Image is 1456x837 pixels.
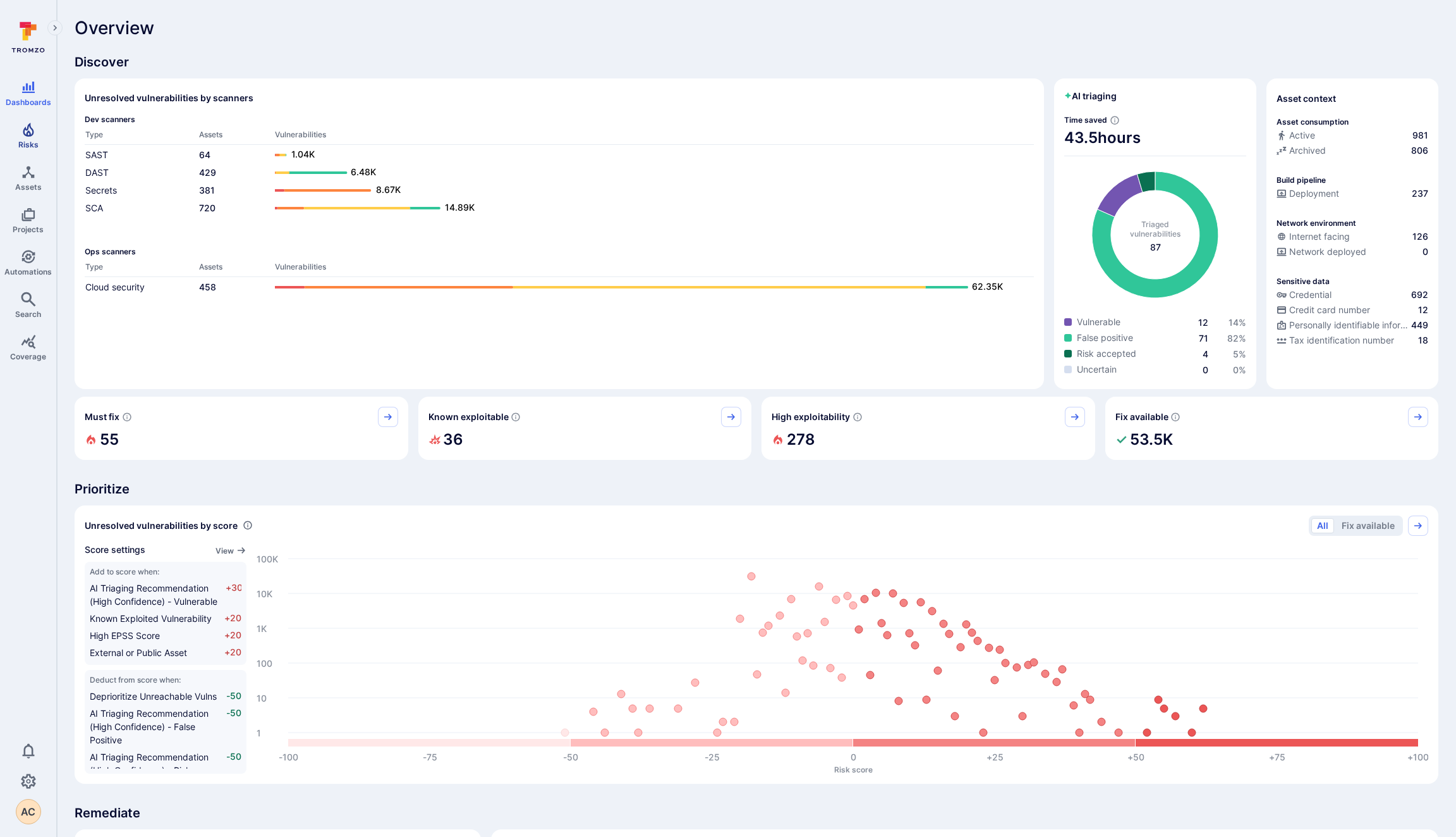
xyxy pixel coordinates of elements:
[1289,319,1409,332] span: Personally identifiable information (PII)
[90,583,217,607] span: AI Triaging Recommendation (High Confidence) - Vulnerable
[1077,332,1133,344] span: False positive
[199,149,210,160] a: 64
[1289,187,1339,200] span: Deployment
[1077,347,1136,360] span: Risk accepted
[1277,334,1394,347] div: Tax identification number
[1277,288,1428,301] a: Credential692
[1277,187,1428,202] div: Configured deployment pipeline
[15,309,41,319] span: Search
[1227,333,1246,344] span: 82 %
[85,202,103,213] a: SCA
[75,804,1438,822] span: Remediate
[1407,752,1429,762] text: +100
[1277,92,1336,105] span: Asset context
[1277,334,1428,347] a: Tax identification number18
[275,165,1021,180] a: 6.48K
[428,411,509,423] span: Known exploitable
[851,752,856,762] text: 0
[198,261,274,277] th: Assets
[1199,333,1208,344] a: 71
[1170,412,1180,422] svg: Vulnerabilities with fix available
[1277,288,1332,301] div: Credential
[85,282,145,292] a: Cloud security
[224,646,241,659] span: +20
[90,691,217,702] span: Deprioritize Unreachable Vulns
[257,727,261,738] text: 1
[351,166,376,177] text: 6.48K
[1277,319,1409,332] div: Personally identifiable information (PII)
[13,225,44,234] span: Projects
[1277,129,1315,142] div: Active
[1289,304,1370,316] span: Credit card number
[75,397,408,460] div: Must fix
[198,129,274,145] th: Assets
[291,149,315,159] text: 1.04K
[1203,349,1208,359] a: 4
[1277,319,1428,334] div: Evidence indicative of processing personally identifiable information
[15,182,42,192] span: Assets
[1203,364,1208,375] a: 0
[90,752,209,789] span: AI Triaging Recommendation (High Confidence) - Risk Accepted
[1277,129,1428,144] div: Commits seen in the last 180 days
[787,427,815,452] h2: 278
[199,202,215,213] a: 720
[199,167,216,178] a: 429
[1411,144,1428,157] span: 806
[852,412,863,422] svg: EPSS score ≥ 0.7
[1130,427,1173,452] h2: 53.5K
[85,185,117,195] a: Secrets
[1064,115,1107,125] span: Time saved
[834,764,873,774] text: Risk score
[1277,129,1428,142] a: Active981
[1277,245,1366,258] div: Network deployed
[1277,144,1428,159] div: Code repository is archived
[1064,90,1117,102] h2: AI triaging
[1289,334,1394,347] span: Tax identification number
[224,629,241,642] span: +20
[1198,317,1208,328] a: 12
[1064,128,1246,148] span: 43.5 hours
[1233,364,1246,375] span: 0 %
[275,201,1021,216] a: 14.89K
[1269,752,1285,762] text: +75
[1411,319,1428,332] span: 449
[1277,276,1330,286] p: Sensitive data
[85,261,198,277] th: Type
[85,167,109,178] a: DAST
[257,623,267,633] text: 1K
[90,567,241,576] span: Add to score when:
[1277,304,1428,319] div: Evidence indicative of processing credit card numbers
[90,647,187,658] span: External or Public Asset
[226,707,241,747] span: -50
[1277,334,1428,349] div: Evidence indicative of processing tax identification numbers
[279,752,298,762] text: -100
[1336,518,1400,533] button: Fix available
[51,23,59,34] i: Expand navigation menu
[1077,363,1117,376] span: Uncertain
[100,427,119,452] h2: 55
[1228,317,1246,328] a: 14%
[85,129,198,145] th: Type
[122,412,132,422] svg: Risk score >=40 , missed SLA
[1115,411,1168,423] span: Fix available
[1150,241,1161,254] span: total
[1277,245,1428,258] a: Network deployed0
[423,752,437,762] text: -75
[215,546,246,555] button: View
[226,581,241,608] span: +30
[274,261,1034,277] th: Vulnerabilities
[1277,175,1326,185] p: Build pipeline
[1105,397,1439,460] div: Fix available
[215,543,246,557] a: View
[511,412,521,422] svg: Confirmed exploitable by KEV
[1277,288,1428,304] div: Evidence indicative of handling user or service credentials
[445,202,475,213] text: 14.89K
[1233,349,1246,359] span: 5 %
[275,280,1021,295] a: 62.35K
[224,612,241,625] span: +20
[563,752,578,762] text: -50
[85,519,238,532] span: Unresolved vulnerabilities by score
[1423,245,1428,258] span: 0
[1277,230,1428,243] a: Internet facing126
[1277,230,1428,245] div: Evidence that an asset is internet facing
